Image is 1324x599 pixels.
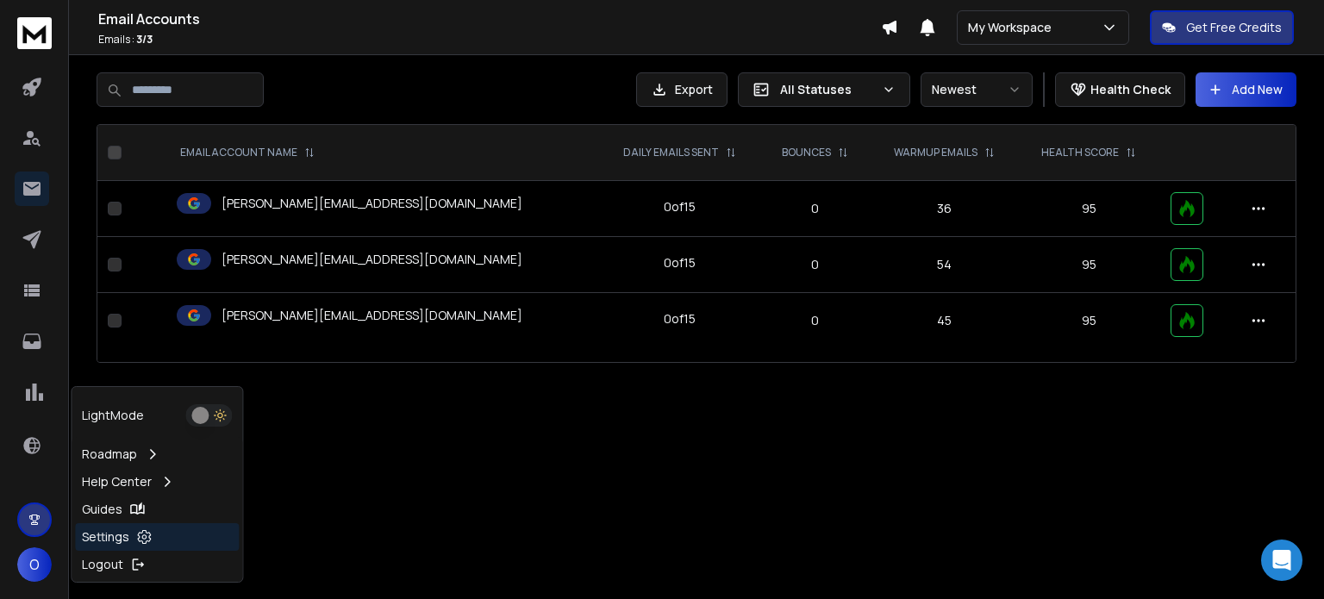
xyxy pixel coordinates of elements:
[82,473,152,490] p: Help Center
[664,198,696,215] div: 0 of 15
[1055,72,1185,107] button: Health Check
[17,17,52,49] img: logo
[222,307,522,324] p: [PERSON_NAME][EMAIL_ADDRESS][DOMAIN_NAME]
[1018,181,1159,237] td: 95
[894,146,977,159] p: WARMUP EMAILS
[1090,81,1171,98] p: Health Check
[82,446,137,463] p: Roadmap
[870,181,1018,237] td: 36
[75,468,239,496] a: Help Center
[771,256,859,273] p: 0
[82,501,122,518] p: Guides
[664,254,696,271] div: 0 of 15
[1018,237,1159,293] td: 95
[222,251,522,268] p: [PERSON_NAME][EMAIL_ADDRESS][DOMAIN_NAME]
[82,528,129,546] p: Settings
[636,72,728,107] button: Export
[968,19,1059,36] p: My Workspace
[75,440,239,468] a: Roadmap
[664,310,696,328] div: 0 of 15
[780,81,875,98] p: All Statuses
[870,237,1018,293] td: 54
[1186,19,1282,36] p: Get Free Credits
[870,293,1018,349] td: 45
[75,496,239,523] a: Guides
[82,407,144,424] p: Light Mode
[136,32,153,47] span: 3 / 3
[222,195,522,212] p: [PERSON_NAME][EMAIL_ADDRESS][DOMAIN_NAME]
[1150,10,1294,45] button: Get Free Credits
[771,312,859,329] p: 0
[1261,540,1302,581] div: Open Intercom Messenger
[1196,72,1296,107] button: Add New
[98,9,881,29] h1: Email Accounts
[17,547,52,582] button: O
[782,146,831,159] p: BOUNCES
[623,146,719,159] p: DAILY EMAILS SENT
[180,146,315,159] div: EMAIL ACCOUNT NAME
[82,556,123,573] p: Logout
[98,33,881,47] p: Emails :
[1041,146,1119,159] p: HEALTH SCORE
[75,523,239,551] a: Settings
[771,200,859,217] p: 0
[921,72,1033,107] button: Newest
[1018,293,1159,349] td: 95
